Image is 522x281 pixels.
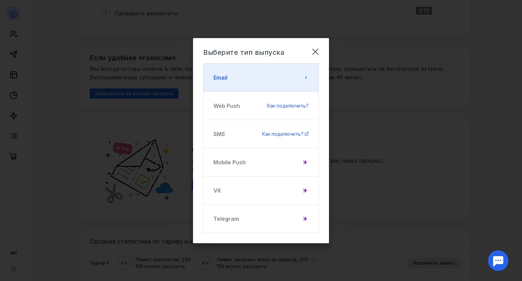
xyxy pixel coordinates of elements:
a: Как подключить? [267,102,309,109]
span: Выберите тип выпуска [203,48,284,56]
button: Email [203,63,319,92]
a: Как подключить? [262,131,309,137]
span: Как подключить? [267,103,309,109]
span: Как подключить? [262,131,303,137]
span: Email [213,73,227,82]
